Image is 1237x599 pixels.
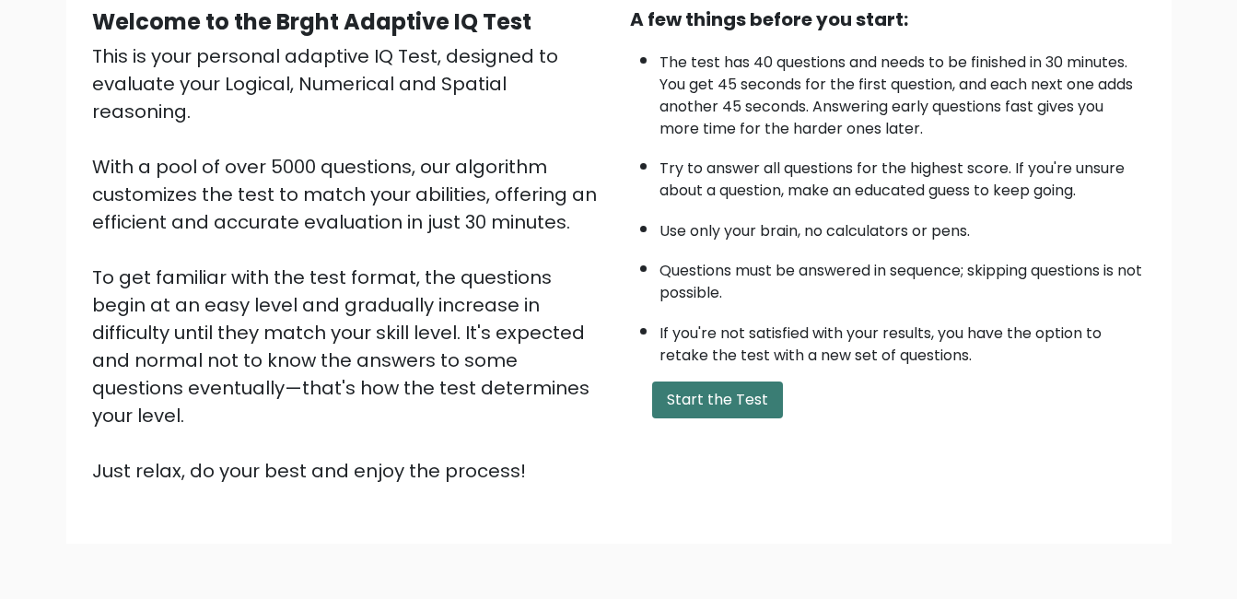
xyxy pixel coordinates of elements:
li: Questions must be answered in sequence; skipping questions is not possible. [659,251,1146,304]
li: The test has 40 questions and needs to be finished in 30 minutes. You get 45 seconds for the firs... [659,42,1146,140]
div: A few things before you start: [630,6,1146,33]
li: Try to answer all questions for the highest score. If you're unsure about a question, make an edu... [659,148,1146,202]
b: Welcome to the Brght Adaptive IQ Test [92,6,531,37]
li: If you're not satisfied with your results, you have the option to retake the test with a new set ... [659,313,1146,367]
li: Use only your brain, no calculators or pens. [659,211,1146,242]
div: This is your personal adaptive IQ Test, designed to evaluate your Logical, Numerical and Spatial ... [92,42,608,485]
button: Start the Test [652,382,783,418]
